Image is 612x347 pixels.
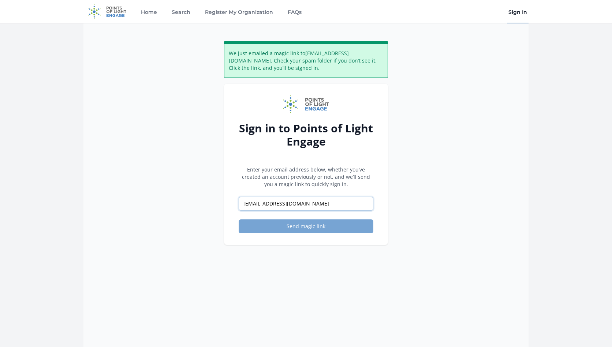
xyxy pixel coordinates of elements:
[239,166,373,188] p: Enter your email address below, whether you’ve created an account previously or not, and we’ll se...
[283,95,329,113] img: Points of Light Engage logo
[239,219,373,233] button: Send magic link
[224,41,388,78] div: We just emailed a magic link to [EMAIL_ADDRESS][DOMAIN_NAME] . Check your spam folder if you don’...
[239,122,373,148] h2: Sign in to Points of Light Engage
[239,197,373,211] input: Email address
